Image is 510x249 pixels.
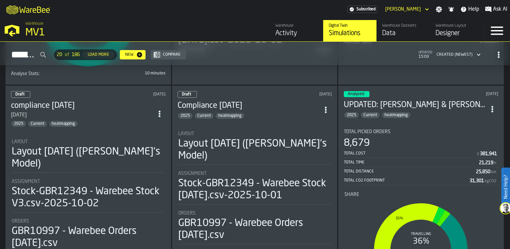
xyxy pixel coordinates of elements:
[435,92,498,96] div: Updated: 30/09/2025, 15:22:20 Created: 29/09/2025, 10:19:58
[178,131,331,137] div: Title
[72,52,80,57] span: 186
[344,178,470,183] div: Total CO2 Footprint
[344,129,498,135] div: Title
[347,6,377,13] a: link-to-/wh/i/3ccf57d1-1e0c-4a81-a3bb-c2011c5f0d50/settings/billing
[160,52,183,57] div: Compare
[485,179,496,184] span: kgCO2
[385,7,421,12] div: DropdownMenuValue-Aaron Tamborski Tamborski
[51,49,120,60] div: ButtonLoadMore-Load More-Prev-First-Last
[11,91,30,98] div: status-0 2
[178,211,196,216] span: Orders
[382,29,425,38] div: Data
[178,211,331,216] div: Title
[57,52,62,57] span: 20
[12,179,40,184] span: Assignment
[344,192,498,197] div: Title
[493,5,507,13] span: Ask AI
[348,92,364,96] span: Analysed
[195,113,214,118] span: Current
[323,20,376,41] a: link-to-/wh/i/3ccf57d1-1e0c-4a81-a3bb-c2011c5f0d50/simulations
[329,23,371,28] div: Digital Twin
[178,171,331,176] div: Title
[65,52,69,57] span: of
[329,29,371,38] div: Simulations
[433,6,445,13] label: button-toggle-Settings
[98,92,165,97] div: Updated: 02/10/2025, 11:45:01 Created: 02/10/2025, 09:13:00
[12,219,29,224] span: Orders
[482,5,510,13] label: button-toggle-Ask AI
[178,217,331,241] div: GBR10997 - Warebee Orders [DATE].csv
[11,71,40,76] span: Analyse Stats:
[434,51,482,59] div: DropdownMenuValue-2
[11,111,154,119] div: 02.10.2025
[178,171,207,176] span: Assignment
[178,100,320,111] h3: Compliance [DATE]
[344,169,476,174] div: Total Distance
[12,179,165,213] div: stat-Assignment
[419,51,433,54] span: updated:
[361,113,380,117] span: Current
[344,100,486,110] h3: UPDATED: [PERSON_NAME] & [PERSON_NAME] [DATE]
[12,139,165,145] div: Title
[376,20,430,41] a: link-to-/wh/i/3ccf57d1-1e0c-4a81-a3bb-c2011c5f0d50/data
[11,71,166,79] div: stat-Analyse Stats:
[419,54,433,59] span: 15:03
[458,5,482,13] label: button-toggle-Help
[12,179,165,184] div: Title
[344,151,476,156] div: Total Cost
[11,71,87,76] div: Title
[347,6,377,13] div: Menu Subscription
[25,27,206,39] div: MV1
[120,50,146,59] button: button-New
[494,161,496,166] span: h
[344,129,498,185] div: stat-Total Picked Orders
[484,20,510,41] label: button-toggle-Menu
[82,51,114,58] button: button-Load More
[89,71,165,76] div: 10 minutes
[479,160,493,166] div: Stat Value
[12,186,165,210] div: Stock-GBR12349 - Warebee Stock V3.csv-2025-10-02
[436,29,478,38] div: Designer
[178,91,197,98] div: status-0 2
[12,219,165,224] div: Title
[11,121,26,126] span: 2025
[151,50,186,59] button: button-Compare
[480,151,497,157] div: Stat Value
[178,100,320,111] div: Compliance 01.10.2025
[436,23,478,28] div: Warehouse Layout
[275,23,318,28] div: Warehouse
[182,92,191,96] span: Draft
[445,6,457,13] label: button-toggle-Notifications
[344,100,486,110] div: UPDATED: Gavin & Aaron 12/09/25
[178,131,331,165] div: stat-Layout
[430,20,483,41] a: link-to-/wh/i/3ccf57d1-1e0c-4a81-a3bb-c2011c5f0d50/designer
[25,21,43,26] span: Warehouse
[468,5,479,13] span: Help
[11,111,27,119] div: [DATE]
[12,139,28,145] span: Layout
[49,121,78,126] span: heatmapping
[265,92,332,97] div: Updated: 01/10/2025, 16:30:23 Created: 01/10/2025, 08:18:59
[178,211,331,244] div: stat-Orders
[382,23,425,28] div: Warehouse Datasets
[437,52,473,57] div: DropdownMenuValue-2
[216,113,244,118] span: heatmapping
[178,131,194,137] span: Layout
[85,52,112,57] div: Load More
[28,121,47,126] span: Current
[344,160,479,165] div: Total Time
[476,169,490,175] div: Stat Value
[356,7,375,12] span: Subscribed
[15,92,25,96] span: Draft
[178,113,193,118] span: 2025
[477,152,479,157] span: £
